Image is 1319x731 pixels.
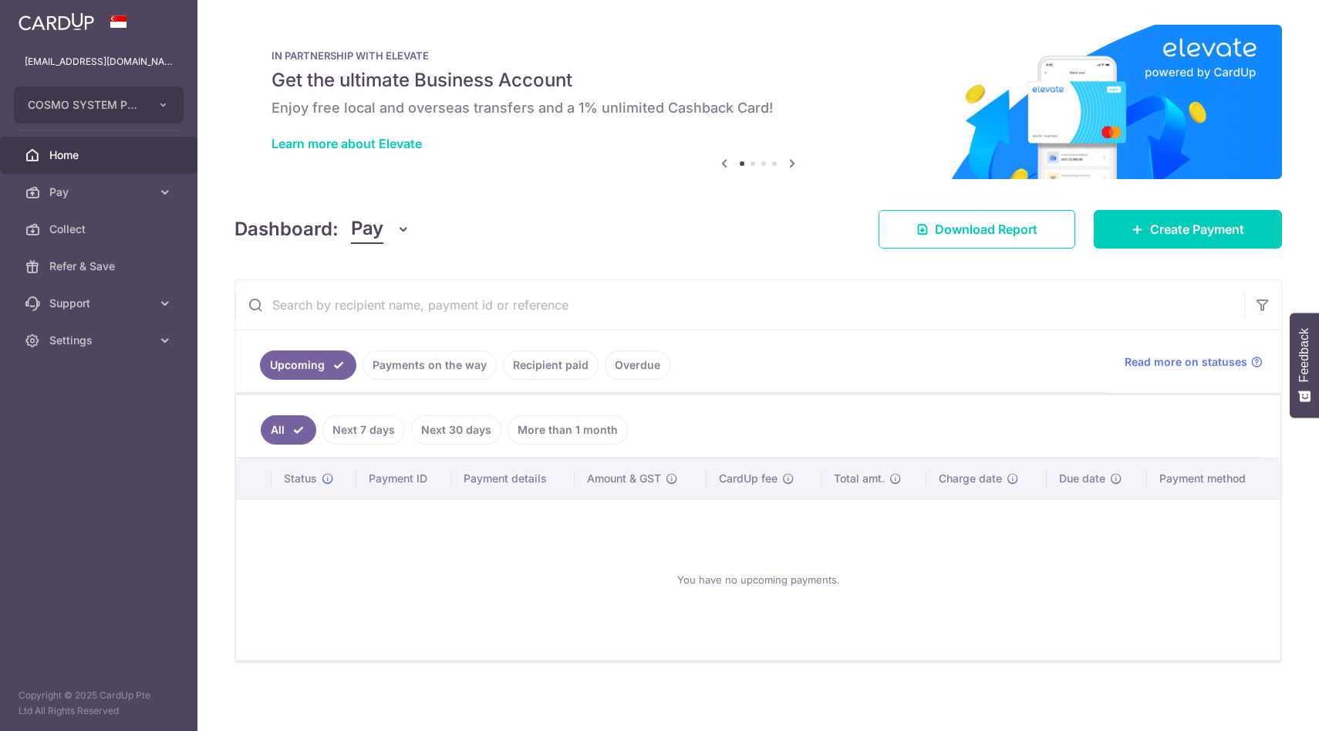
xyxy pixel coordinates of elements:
[356,459,451,499] th: Payment ID
[272,49,1245,62] p: IN PARTNERSHIP WITH ELEVATE
[272,68,1245,93] h5: Get the ultimate Business Account
[451,459,575,499] th: Payment details
[1125,354,1263,370] a: Read more on statuses
[834,471,885,486] span: Total amt.
[587,471,661,486] span: Amount & GST
[284,471,317,486] span: Status
[935,220,1037,239] span: Download Report
[19,12,94,31] img: CardUp
[234,25,1282,179] img: Renovation banner
[1297,328,1311,382] span: Feedback
[260,350,356,380] a: Upcoming
[25,54,173,69] p: [EMAIL_ADDRESS][DOMAIN_NAME]
[351,215,383,244] span: Pay
[363,350,497,380] a: Payments on the way
[605,350,670,380] a: Overdue
[322,415,405,445] a: Next 7 days
[508,415,628,445] a: More than 1 month
[272,136,422,151] a: Learn more about Elevate
[28,97,142,113] span: COSMO SYSTEM PTE. LTD.
[939,471,1002,486] span: Charge date
[1147,459,1280,499] th: Payment method
[261,415,316,445] a: All
[1094,210,1282,249] a: Create Payment
[14,86,184,124] button: COSMO SYSTEM PTE. LTD.
[503,350,599,380] a: Recipient paid
[49,296,151,311] span: Support
[235,280,1244,330] input: Search by recipient name, payment id or reference
[234,215,339,243] h4: Dashboard:
[1290,313,1319,418] button: Feedback - Show survey
[1150,220,1244,239] span: Create Payment
[879,210,1075,249] a: Download Report
[719,471,778,486] span: CardUp fee
[1059,471,1105,486] span: Due date
[351,215,410,244] button: Pay
[255,512,1262,648] div: You have no upcoming payments.
[49,184,151,200] span: Pay
[49,333,151,348] span: Settings
[411,415,501,445] a: Next 30 days
[49,259,151,274] span: Refer & Save
[1125,354,1247,370] span: Read more on statuses
[49,222,151,237] span: Collect
[49,147,151,163] span: Home
[272,99,1245,117] h6: Enjoy free local and overseas transfers and a 1% unlimited Cashback Card!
